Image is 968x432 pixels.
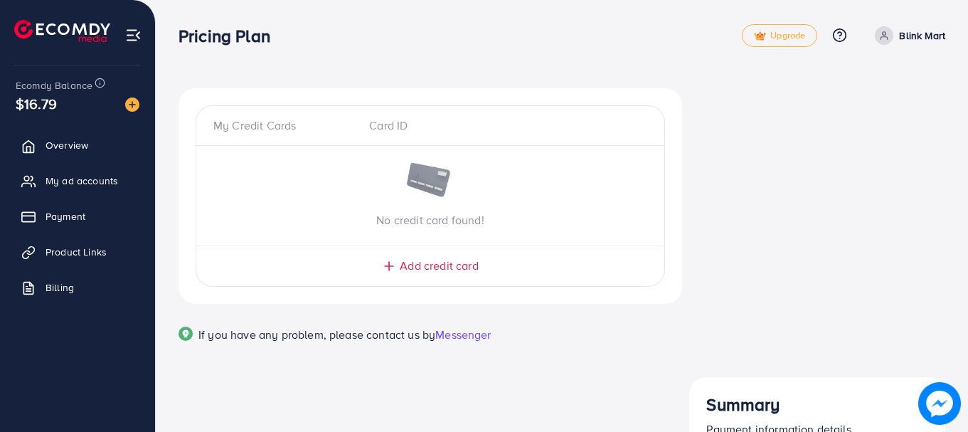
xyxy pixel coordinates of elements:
h3: Summary [706,394,928,415]
span: Payment [46,209,85,223]
p: Blink Mart [899,27,945,44]
a: My ad accounts [11,167,144,195]
img: logo [14,20,110,42]
span: Ecomdy Balance [16,78,92,93]
span: Product Links [46,245,107,259]
a: Product Links [11,238,144,266]
span: Upgrade [754,31,805,41]
span: My ad accounts [46,174,118,188]
a: Payment [11,202,144,231]
span: $16.79 [16,93,57,114]
img: Popup guide [179,327,193,341]
span: Add credit card [400,258,478,274]
span: Overview [46,138,88,152]
a: tickUpgrade [742,24,817,47]
p: No credit card found! [196,211,664,228]
span: Billing [46,280,74,295]
img: tick [754,31,766,41]
h3: Pricing Plan [179,26,282,46]
img: image [125,98,139,112]
img: menu [125,27,142,43]
img: image [918,382,961,425]
div: My Credit Cards [213,117,358,134]
a: Billing [11,273,144,302]
a: Blink Mart [869,26,945,45]
a: Overview [11,131,144,159]
span: If you have any problem, please contact us by [198,327,435,342]
span: Messenger [435,327,491,342]
div: Card ID [358,117,502,134]
img: image [405,163,455,200]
